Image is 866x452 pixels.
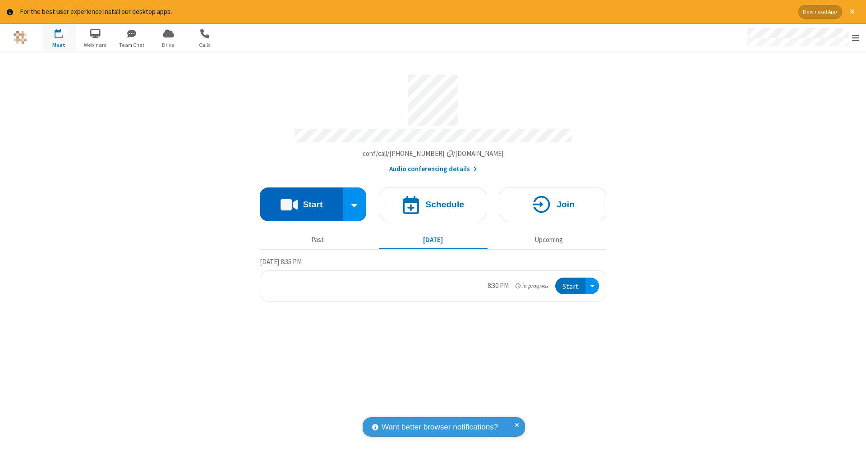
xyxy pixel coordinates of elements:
span: Meet [42,41,76,49]
button: Audio conferencing details [389,164,477,174]
button: Close alert [845,5,859,19]
h4: Schedule [425,200,464,209]
em: in progress [516,282,548,290]
button: Logo [3,24,37,51]
div: 8:30 PM [488,281,509,291]
div: Open menu [739,24,866,51]
div: 1 [61,29,67,36]
section: Today's Meetings [260,256,606,301]
div: For the best user experience install our desktop apps. [20,7,792,17]
span: Drive [152,41,185,49]
h4: Join [557,200,575,209]
span: Calls [188,41,222,49]
span: Want better browser notifications? [382,421,498,433]
button: Upcoming [494,232,603,249]
button: [DATE] [379,232,488,249]
h4: Start [303,200,322,209]
span: Webinars [78,41,112,49]
section: Account details [260,68,606,174]
button: Copy my meeting room linkCopy my meeting room link [363,149,504,159]
span: Copy my meeting room link [363,149,504,158]
div: Start conference options [343,187,367,221]
button: Start [260,187,343,221]
button: Past [263,232,372,249]
div: Open menu [585,278,599,294]
button: Join [500,187,606,221]
span: [DATE] 8:35 PM [260,257,302,266]
span: Team Chat [115,41,149,49]
img: QA Selenium DO NOT DELETE OR CHANGE [14,31,27,44]
button: Download App [798,5,842,19]
button: Start [555,278,585,294]
button: Schedule [380,187,486,221]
